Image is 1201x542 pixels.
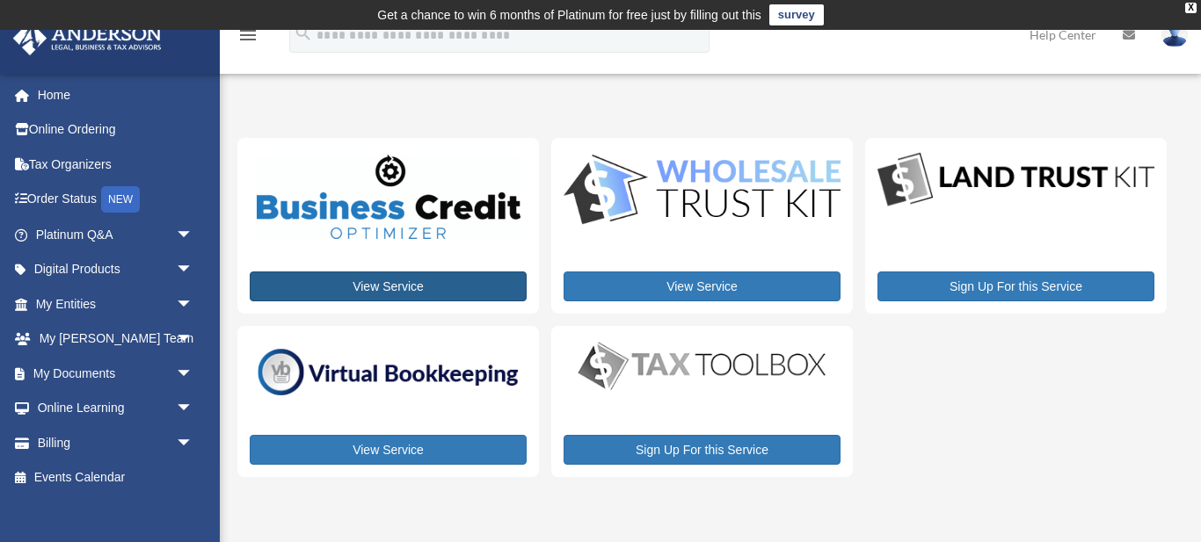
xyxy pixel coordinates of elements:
a: My Entitiesarrow_drop_down [12,286,220,322]
a: Home [12,77,220,112]
a: Sign Up For this Service [564,435,841,465]
a: Sign Up For this Service [877,271,1154,301]
span: arrow_drop_down [176,217,211,253]
a: Digital Productsarrow_drop_down [12,252,211,287]
a: Events Calendar [12,460,220,495]
a: View Service [250,271,527,301]
span: arrow_drop_down [176,322,211,358]
a: menu [237,31,258,46]
a: Tax Organizers [12,147,220,182]
span: arrow_drop_down [176,391,211,427]
a: My [PERSON_NAME] Teamarrow_drop_down [12,322,220,357]
a: Online Learningarrow_drop_down [12,391,220,426]
a: Online Ordering [12,112,220,148]
div: close [1185,3,1197,13]
img: User Pic [1161,22,1188,47]
a: View Service [250,435,527,465]
i: search [294,24,313,43]
a: Order StatusNEW [12,182,220,218]
img: LandTrust_lgo-1.jpg [877,150,1154,210]
span: arrow_drop_down [176,286,211,322]
div: Get a chance to win 6 months of Platinum for free just by filling out this [377,4,761,25]
a: Platinum Q&Aarrow_drop_down [12,217,220,252]
i: menu [237,25,258,46]
img: Anderson Advisors Platinum Portal [8,21,167,55]
span: arrow_drop_down [176,425,211,461]
span: arrow_drop_down [176,356,211,392]
div: NEW [101,186,140,213]
a: My Documentsarrow_drop_down [12,356,220,391]
img: taxtoolbox_new-1.webp [564,338,841,394]
span: arrow_drop_down [176,252,211,288]
a: survey [769,4,824,25]
a: Billingarrow_drop_down [12,425,220,460]
a: View Service [564,271,841,301]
